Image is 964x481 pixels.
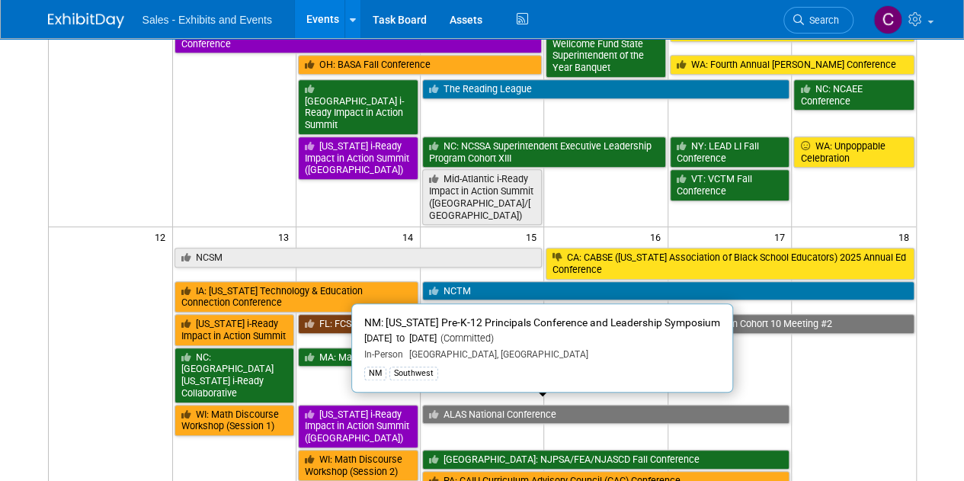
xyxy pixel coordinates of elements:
[175,314,295,345] a: [US_STATE] i-Ready Impact in Action Summit
[298,348,666,367] a: MA: MassCUE Annual Conference
[364,316,720,329] span: NM: [US_STATE] Pre-K-12 Principals Conference and Leadership Symposium
[422,405,790,425] a: ALAS National Conference
[298,314,666,334] a: FL: FCSC & SCS
[772,227,791,246] span: 17
[364,367,386,380] div: NM
[422,281,914,301] a: NCTM
[422,136,666,168] a: NC: NCSSA Superintendent Executive Leadership Program Cohort XIII
[897,227,916,246] span: 18
[175,348,295,403] a: NC: [GEOGRAPHIC_DATA][US_STATE] i-Ready Collaborative
[793,79,914,111] a: NC: NCAEE Conference
[670,169,790,200] a: VT: VCTM Fall Conference
[546,248,914,279] a: CA: CABSE ([US_STATE] Association of Black School Educators) 2025 Annual Ed Conference
[175,248,543,268] a: NCSM
[873,5,902,34] img: Christine Lurz
[175,405,295,436] a: WI: Math Discourse Workshop (Session 1)
[670,314,914,334] a: The Forum Cohort 10 Meeting #2
[298,405,418,448] a: [US_STATE] i-Ready Impact in Action Summit ([GEOGRAPHIC_DATA])
[670,136,790,168] a: NY: LEAD LI Fall Conference
[277,227,296,246] span: 13
[422,450,790,470] a: [GEOGRAPHIC_DATA]: NJPSA/FEA/NJASCD Fall Conference
[649,227,668,246] span: 16
[298,55,542,75] a: OH: BASA Fall Conference
[298,450,418,481] a: WI: Math Discourse Workshop (Session 2)
[143,14,272,26] span: Sales - Exhibits and Events
[793,136,914,168] a: WA: Unpoppable Celebration
[364,332,720,345] div: [DATE] to [DATE]
[175,281,418,313] a: IA: [US_STATE] Technology & Education Connection Conference
[783,7,854,34] a: Search
[546,22,666,78] a: NC: [PERSON_NAME] Wellcome Fund State Superintendent of the Year Banquet
[804,14,839,26] span: Search
[401,227,420,246] span: 14
[422,169,543,225] a: Mid-Atlantic i-Ready Impact in Action Summit ([GEOGRAPHIC_DATA]/[GEOGRAPHIC_DATA])
[364,349,403,360] span: In-Person
[153,227,172,246] span: 12
[670,55,914,75] a: WA: Fourth Annual [PERSON_NAME] Conference
[403,349,588,360] span: [GEOGRAPHIC_DATA], [GEOGRAPHIC_DATA]
[298,79,418,135] a: [GEOGRAPHIC_DATA] i-Ready Impact in Action Summit
[389,367,438,380] div: Southwest
[437,332,494,344] span: (Committed)
[48,13,124,28] img: ExhibitDay
[524,227,543,246] span: 15
[422,79,790,99] a: The Reading League
[298,136,418,180] a: [US_STATE] i-Ready Impact in Action Summit ([GEOGRAPHIC_DATA])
